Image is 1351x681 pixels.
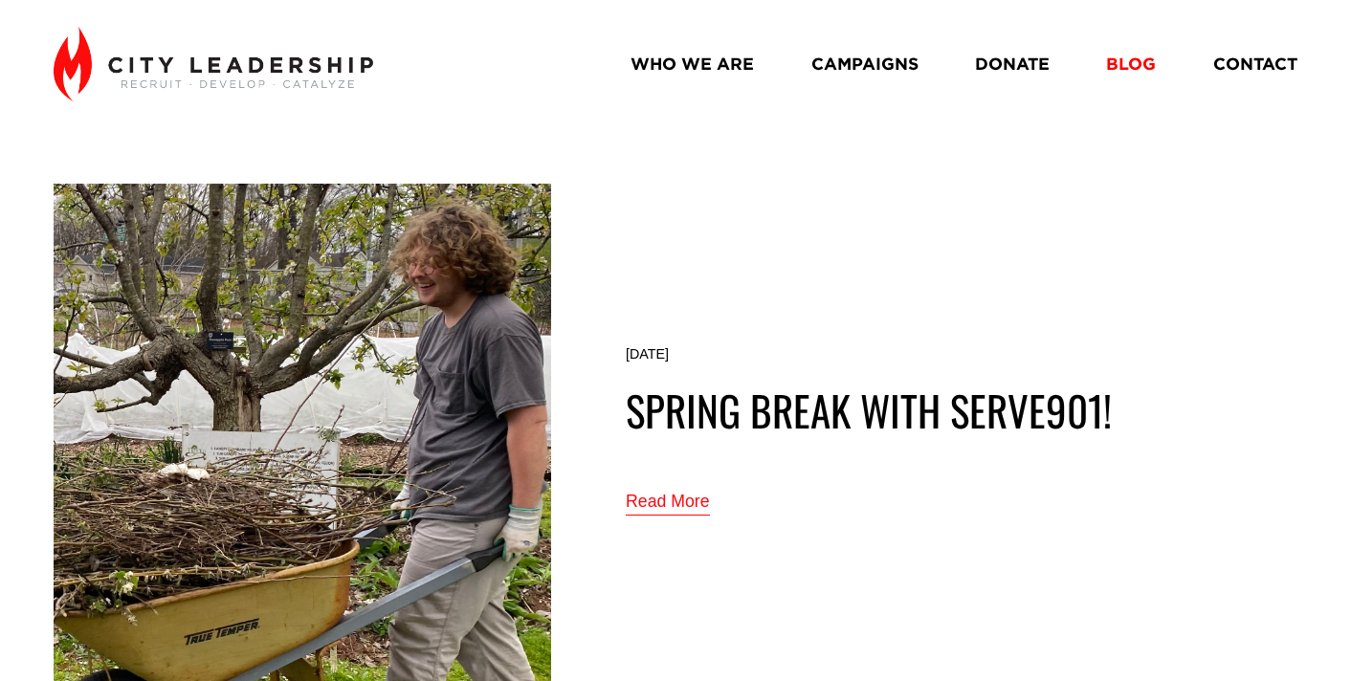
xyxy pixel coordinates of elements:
time: [DATE] [626,346,669,362]
a: CAMPAIGNS [811,48,919,81]
a: CONTACT [1213,48,1297,81]
img: City Leadership - Recruit. Develop. Catalyze. [54,27,372,101]
a: WHO WE ARE [631,48,754,81]
a: BLOG [1106,48,1156,81]
a: Read More [626,487,710,518]
a: DONATE [975,48,1050,81]
a: Spring Break with Serve901! [626,380,1112,440]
